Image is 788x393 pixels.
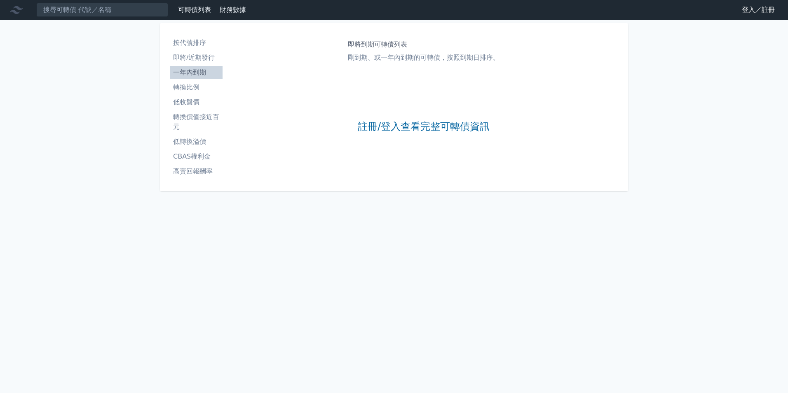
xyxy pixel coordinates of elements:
a: 一年內到期 [170,66,223,79]
p: 剛到期、或一年內到期的可轉債，按照到期日排序。 [348,53,500,63]
a: CBAS權利金 [170,150,223,163]
li: 按代號排序 [170,38,223,48]
li: 一年內到期 [170,68,223,77]
li: 即將/近期發行 [170,53,223,63]
a: 按代號排序 [170,36,223,49]
a: 轉換比例 [170,81,223,94]
a: 登入／註冊 [735,3,781,16]
a: 註冊/登入查看完整可轉債資訊 [358,120,490,133]
li: 轉換比例 [170,82,223,92]
li: CBAS權利金 [170,152,223,161]
a: 低轉換溢價 [170,135,223,148]
li: 低轉換溢價 [170,137,223,147]
input: 搜尋可轉債 代號／名稱 [36,3,168,17]
a: 可轉債列表 [178,6,211,14]
a: 高賣回報酬率 [170,165,223,178]
li: 低收盤價 [170,97,223,107]
a: 轉換價值接近百元 [170,110,223,133]
a: 財務數據 [220,6,246,14]
li: 高賣回報酬率 [170,166,223,176]
a: 即將/近期發行 [170,51,223,64]
h1: 即將到期可轉債列表 [348,40,500,49]
li: 轉換價值接近百元 [170,112,223,132]
a: 低收盤價 [170,96,223,109]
